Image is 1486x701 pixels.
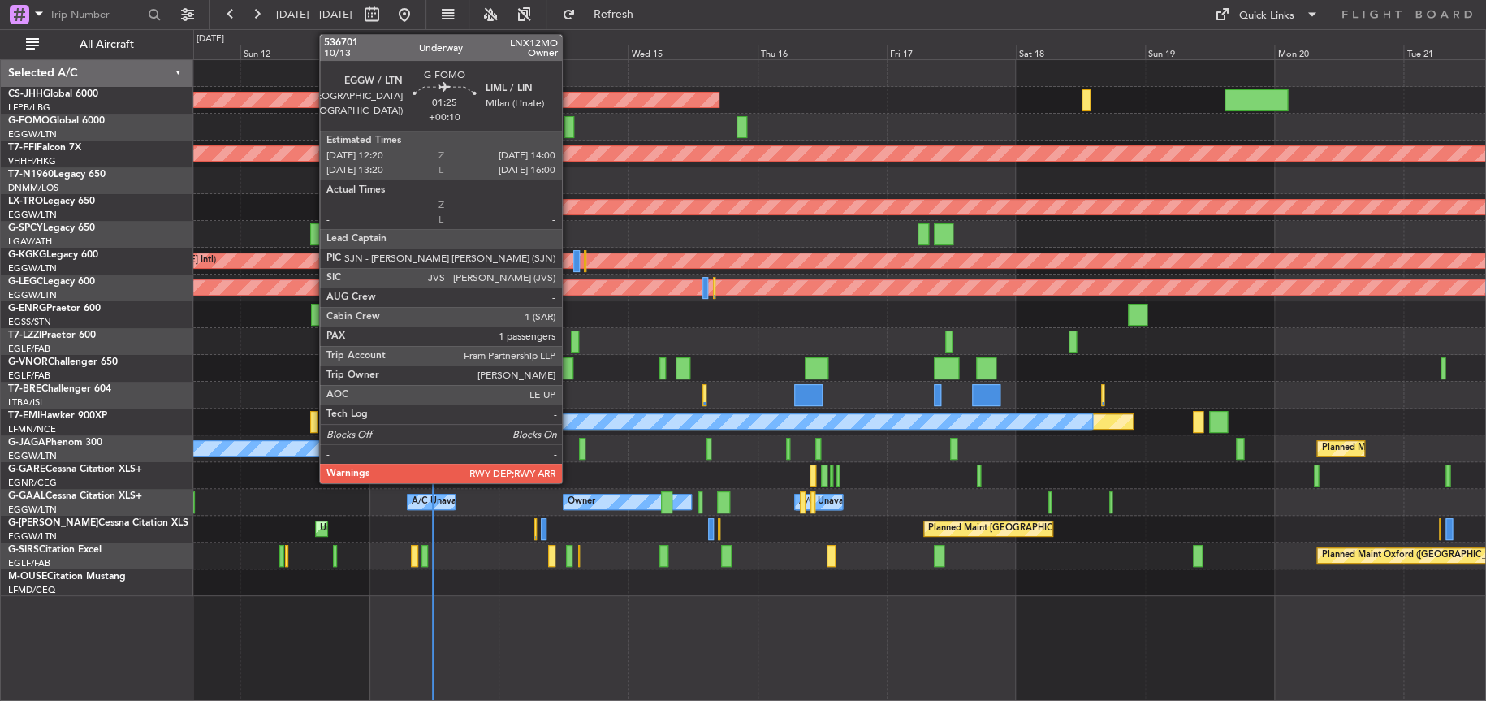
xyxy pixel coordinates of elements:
span: [DATE] - [DATE] [276,7,352,22]
a: LFMD/CEQ [8,584,55,596]
a: LTBA/ISL [8,396,45,409]
div: Fri 17 [887,45,1016,59]
a: M-OUSECitation Mustang [8,572,126,582]
a: EGSS/STN [8,316,51,328]
span: G-LEGC [8,277,43,287]
a: EGGW/LTN [8,450,57,462]
div: A/C Unavailable [412,490,479,514]
a: EGGW/LTN [8,504,57,516]
div: Planned Maint Riga (Riga Intl) [400,195,522,219]
a: T7-N1960Legacy 650 [8,170,106,180]
span: G-KGKG [8,250,46,260]
span: G-[PERSON_NAME] [8,518,98,528]
span: M-OUSE [8,572,47,582]
span: G-VNOR [8,357,48,367]
a: EGLF/FAB [8,557,50,569]
span: T7-FFI [8,143,37,153]
a: EGGW/LTN [8,209,57,221]
span: T7-BRE [8,384,41,394]
span: T7-LZZI [8,331,41,340]
span: CS-JHH [8,89,43,99]
a: LX-TROLegacy 650 [8,197,95,206]
a: G-KGKGLegacy 600 [8,250,98,260]
a: G-GARECessna Citation XLS+ [8,465,142,474]
div: Mon 20 [1274,45,1403,59]
span: T7-N1960 [8,170,54,180]
span: G-GAAL [8,491,45,501]
span: LX-TRO [8,197,43,206]
a: G-LEGCLegacy 600 [8,277,95,287]
a: G-JAGAPhenom 300 [8,438,102,448]
a: G-[PERSON_NAME]Cessna Citation XLS [8,518,188,528]
a: EGGW/LTN [8,128,57,141]
a: T7-EMIHawker 900XP [8,411,107,421]
div: Planned Maint [GEOGRAPHIC_DATA] ([GEOGRAPHIC_DATA]) [928,517,1184,541]
div: Owner [568,490,595,514]
a: EGNR/CEG [8,477,57,489]
a: LGAV/ATH [8,236,52,248]
a: EGGW/LTN [8,530,57,543]
div: Sat 18 [1016,45,1145,59]
a: CS-JHHGlobal 6000 [8,89,98,99]
input: Trip Number [50,2,143,27]
div: Wed 15 [628,45,757,59]
a: G-SPCYLegacy 650 [8,223,95,233]
button: Quick Links [1207,2,1327,28]
span: All Aircraft [42,39,171,50]
a: EGLF/FAB [8,343,50,355]
a: LFPB/LBG [8,102,50,114]
div: A/C Unavailable [799,490,866,514]
span: G-GARE [8,465,45,474]
span: G-SIRS [8,545,39,555]
div: No Crew [438,409,476,434]
div: Tue 14 [499,45,628,59]
div: [DATE] [197,32,224,46]
button: Refresh [555,2,652,28]
span: G-ENRG [8,304,46,314]
a: EGGW/LTN [8,289,57,301]
span: G-FOMO [8,116,50,126]
div: Sun 19 [1145,45,1274,59]
a: VHHH/HKG [8,155,56,167]
a: G-GAALCessna Citation XLS+ [8,491,142,501]
div: Quick Links [1239,8,1294,24]
span: Refresh [579,9,647,20]
a: T7-LZZIPraetor 600 [8,331,96,340]
a: G-ENRGPraetor 600 [8,304,101,314]
a: LFMN/NCE [8,423,56,435]
div: Unplanned Maint [GEOGRAPHIC_DATA] ([GEOGRAPHIC_DATA]) [320,517,587,541]
a: G-SIRSCitation Excel [8,545,102,555]
a: EGGW/LTN [8,262,57,275]
span: T7-EMI [8,411,40,421]
a: DNMM/LOS [8,182,58,194]
div: Thu 16 [758,45,887,59]
a: EGLF/FAB [8,370,50,382]
a: G-FOMOGlobal 6000 [8,116,105,126]
button: All Aircraft [18,32,176,58]
div: Sun 12 [240,45,369,59]
a: T7-BREChallenger 604 [8,384,111,394]
span: G-SPCY [8,223,43,233]
a: G-VNORChallenger 650 [8,357,118,367]
div: Mon 13 [369,45,499,59]
a: T7-FFIFalcon 7X [8,143,81,153]
span: G-JAGA [8,438,45,448]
